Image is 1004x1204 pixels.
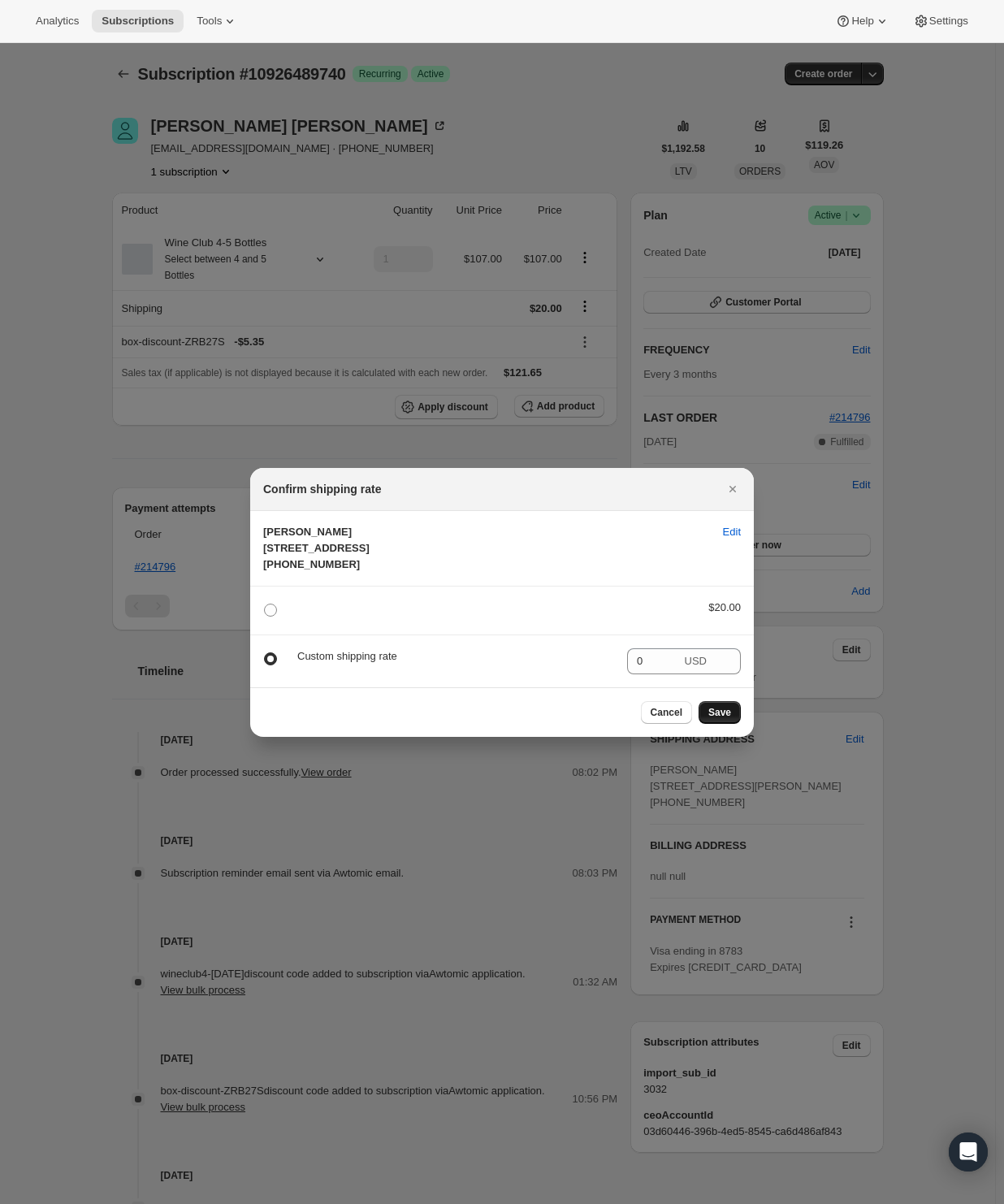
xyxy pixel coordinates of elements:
button: Tools [187,10,248,32]
h2: Confirm shipping rate [263,481,381,497]
button: Settings [903,10,978,32]
span: Help [851,15,873,28]
span: Settings [929,15,968,28]
button: Close [721,478,744,500]
span: Edit [723,524,741,540]
button: Analytics [26,10,89,32]
span: Save [708,706,731,719]
button: Cancel [641,701,692,724]
span: Subscriptions [102,15,174,28]
button: Edit [713,519,751,545]
button: Save [699,701,741,724]
span: USD [685,655,707,667]
span: Cancel [651,706,682,719]
span: Analytics [36,15,79,28]
div: Open Intercom Messenger [949,1133,988,1172]
span: $20.00 [708,601,741,613]
span: [PERSON_NAME] [STREET_ADDRESS] [PHONE_NUMBER] [263,526,370,570]
button: Subscriptions [92,10,184,32]
p: Custom shipping rate [297,648,614,665]
button: Help [825,10,899,32]
span: Tools [197,15,222,28]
